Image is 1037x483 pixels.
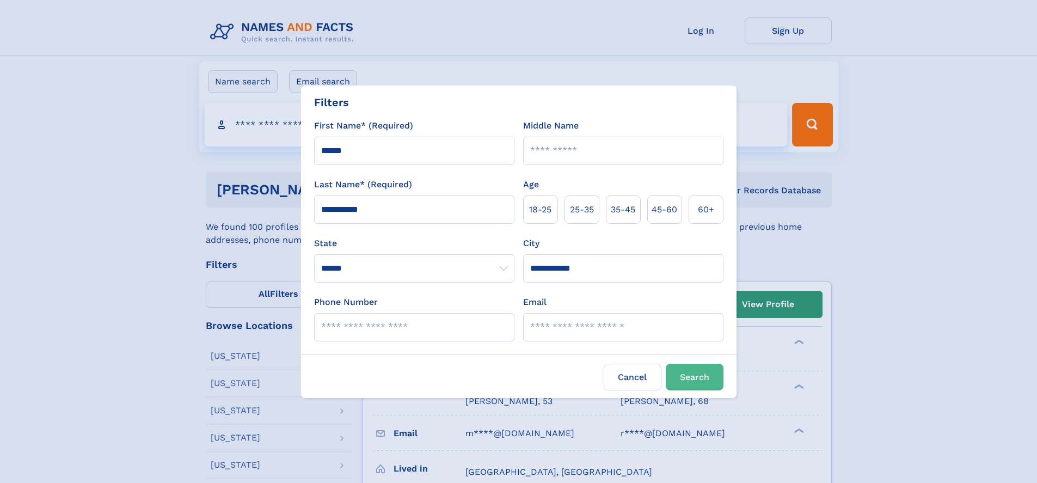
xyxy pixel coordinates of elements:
[314,94,349,111] div: Filters
[570,203,594,216] span: 25‑35
[604,364,661,390] label: Cancel
[314,237,514,250] label: State
[523,178,539,191] label: Age
[529,203,551,216] span: 18‑25
[666,364,723,390] button: Search
[523,119,579,132] label: Middle Name
[652,203,677,216] span: 45‑60
[698,203,714,216] span: 60+
[523,237,539,250] label: City
[314,178,412,191] label: Last Name* (Required)
[314,296,378,309] label: Phone Number
[314,119,413,132] label: First Name* (Required)
[523,296,547,309] label: Email
[611,203,635,216] span: 35‑45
